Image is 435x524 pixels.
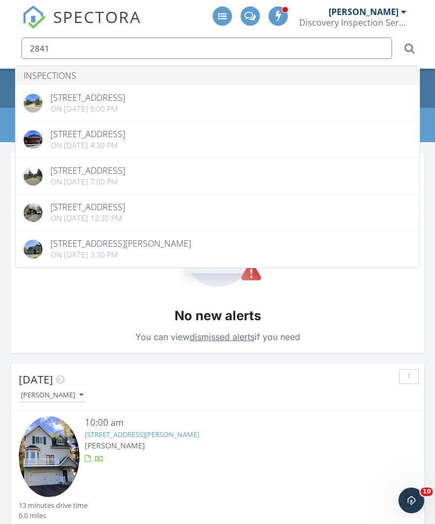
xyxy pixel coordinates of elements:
[50,105,125,113] div: On [DATE] 5:00 pm
[19,511,88,521] div: 6.0 miles
[50,214,125,223] div: On [DATE] 12:30 pm
[50,239,191,248] div: [STREET_ADDRESS][PERSON_NAME]
[24,203,42,222] img: 6690624%2Fcover_photos%2Fgq75Qle1mM1uLRCpxNy0%2Foriginal.6690624-1716409437463
[85,430,199,439] a: [STREET_ADDRESS][PERSON_NAME]
[21,38,392,59] input: Search everything...
[19,388,85,403] button: [PERSON_NAME]
[50,178,125,186] div: On [DATE] 7:00 pm
[24,130,42,149] img: 9232497%2Fcover_photos%2FdtCloFFSaUCScycMoMGD%2Foriginal.jpg
[16,66,419,85] li: Inspections
[24,167,42,186] img: streetview
[16,158,419,194] a: [STREET_ADDRESS] On [DATE] 7:00 pm
[24,240,42,259] img: cover.jpg
[85,416,383,430] div: 10:00 am
[50,250,191,259] div: On [DATE] 3:30 pm
[175,307,261,325] h2: No new alerts
[329,6,398,17] div: [PERSON_NAME]
[16,122,419,158] a: [STREET_ADDRESS] On [DATE] 4:30 pm
[421,488,433,496] span: 10
[16,195,419,231] a: [STREET_ADDRESS] On [DATE] 12:30 pm
[24,94,42,113] img: streetview
[50,166,125,175] div: [STREET_ADDRESS]
[19,500,88,511] div: 13 minutes drive time
[19,416,79,497] img: 9554383%2Freports%2F0fc2d503-df0a-43ab-ae07-08bd033822b2%2Fcover_photos%2FraRmYfFoD8P5je3koBVN%2F...
[190,331,255,342] a: dismissed alerts
[53,5,141,28] span: SPECTORA
[50,141,125,150] div: On [DATE] 4:30 pm
[19,372,53,387] span: [DATE]
[50,130,125,138] div: [STREET_ADDRESS]
[22,5,46,29] img: The Best Home Inspection Software - Spectora
[50,203,125,211] div: [STREET_ADDRESS]
[135,329,300,344] p: You can view if you need
[22,14,141,37] a: SPECTORA
[50,93,125,102] div: [STREET_ADDRESS]
[16,231,419,267] a: [STREET_ADDRESS][PERSON_NAME] On [DATE] 3:30 pm
[85,440,145,451] span: [PERSON_NAME]
[299,17,407,28] div: Discovery Inspection Services
[19,416,416,521] a: 10:00 am [STREET_ADDRESS][PERSON_NAME] [PERSON_NAME] 13 minutes drive time 6.0 miles
[398,488,424,513] iframe: Intercom live chat
[16,85,419,121] a: [STREET_ADDRESS] On [DATE] 5:00 pm
[21,392,83,399] div: [PERSON_NAME]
